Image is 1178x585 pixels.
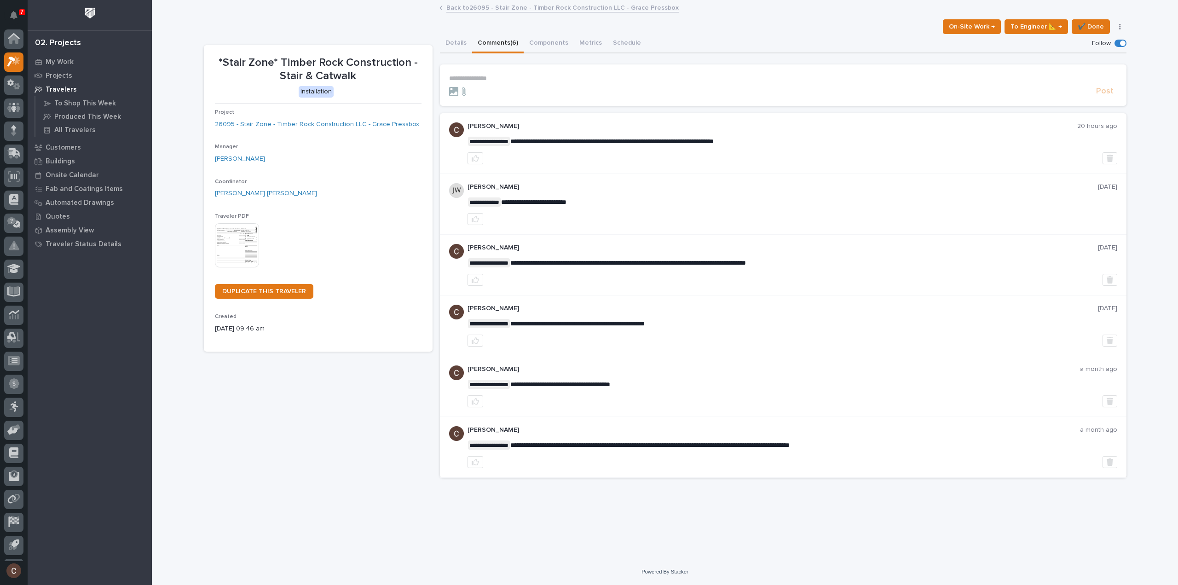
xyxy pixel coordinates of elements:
button: Delete post [1103,274,1117,286]
p: Travelers [46,86,77,94]
p: Onsite Calendar [46,171,99,180]
p: Produced This Week [54,113,121,121]
a: Fab and Coatings Items [28,182,152,196]
p: Quotes [46,213,70,221]
p: [DATE] [1098,183,1117,191]
span: Post [1096,86,1114,97]
img: AGNmyxaji213nCK4JzPdPN3H3CMBhXDSA2tJ_sy3UIa5=s96-c [449,122,464,137]
img: Workspace Logo [81,5,98,22]
a: Back to26095 - Stair Zone - Timber Rock Construction LLC - Grace Pressbox [446,2,679,12]
span: Traveler PDF [215,214,249,219]
button: Post [1092,86,1117,97]
button: like this post [468,213,483,225]
button: like this post [468,456,483,468]
button: like this post [468,335,483,347]
p: Assembly View [46,226,94,235]
span: On-Site Work → [949,21,995,32]
p: Customers [46,144,81,152]
button: On-Site Work → [943,19,1001,34]
span: ✔️ Done [1078,21,1104,32]
p: *Stair Zone* Timber Rock Construction - Stair & Catwalk [215,56,422,83]
span: Project [215,110,234,115]
span: Coordinator [215,179,247,185]
p: Fab and Coatings Items [46,185,123,193]
a: All Travelers [35,123,152,136]
p: Automated Drawings [46,199,114,207]
div: Installation [299,86,334,98]
button: Schedule [607,34,647,53]
a: 26095 - Stair Zone - Timber Rock Construction LLC - Grace Pressbox [215,120,419,129]
a: Produced This Week [35,110,152,123]
a: DUPLICATE THIS TRAVELER [215,284,313,299]
p: [PERSON_NAME] [468,305,1098,313]
button: To Engineer 📐 → [1005,19,1068,34]
a: [PERSON_NAME] [PERSON_NAME] [215,189,317,198]
button: like this post [468,395,483,407]
a: Projects [28,69,152,82]
p: My Work [46,58,74,66]
p: 20 hours ago [1077,122,1117,130]
p: a month ago [1080,365,1117,373]
div: Notifications7 [12,11,23,26]
div: 02. Projects [35,38,81,48]
button: Metrics [574,34,607,53]
img: AGNmyxaji213nCK4JzPdPN3H3CMBhXDSA2tJ_sy3UIa5=s96-c [449,244,464,259]
button: Comments (6) [472,34,524,53]
p: [PERSON_NAME] [468,183,1098,191]
span: Manager [215,144,238,150]
p: Follow [1092,40,1111,47]
p: [PERSON_NAME] [468,426,1080,434]
a: Onsite Calendar [28,168,152,182]
a: Quotes [28,209,152,223]
p: To Shop This Week [54,99,116,108]
a: Travelers [28,82,152,96]
span: To Engineer 📐 → [1011,21,1062,32]
img: AGNmyxaji213nCK4JzPdPN3H3CMBhXDSA2tJ_sy3UIa5=s96-c [449,305,464,319]
a: Customers [28,140,152,154]
p: [DATE] 09:46 am [215,324,422,334]
span: Created [215,314,237,319]
p: a month ago [1080,426,1117,434]
p: [DATE] [1098,305,1117,313]
p: [PERSON_NAME] [468,122,1077,130]
p: 7 [20,9,23,15]
a: Assembly View [28,223,152,237]
p: Projects [46,72,72,80]
img: AGNmyxaji213nCK4JzPdPN3H3CMBhXDSA2tJ_sy3UIa5=s96-c [449,426,464,441]
p: All Travelers [54,126,96,134]
p: Buildings [46,157,75,166]
button: Details [440,34,472,53]
img: AGNmyxaji213nCK4JzPdPN3H3CMBhXDSA2tJ_sy3UIa5=s96-c [449,365,464,380]
a: [PERSON_NAME] [215,154,265,164]
a: Buildings [28,154,152,168]
p: [DATE] [1098,244,1117,252]
p: Traveler Status Details [46,240,121,249]
button: like this post [468,274,483,286]
button: users-avatar [4,561,23,580]
button: ✔️ Done [1072,19,1110,34]
p: [PERSON_NAME] [468,365,1080,373]
span: DUPLICATE THIS TRAVELER [222,288,306,295]
a: To Shop This Week [35,97,152,110]
a: Traveler Status Details [28,237,152,251]
button: Notifications [4,6,23,25]
a: My Work [28,55,152,69]
a: Automated Drawings [28,196,152,209]
button: Delete post [1103,335,1117,347]
button: Delete post [1103,456,1117,468]
button: Delete post [1103,152,1117,164]
button: Components [524,34,574,53]
p: [PERSON_NAME] [468,244,1098,252]
button: Delete post [1103,395,1117,407]
button: like this post [468,152,483,164]
a: Powered By Stacker [641,569,688,574]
